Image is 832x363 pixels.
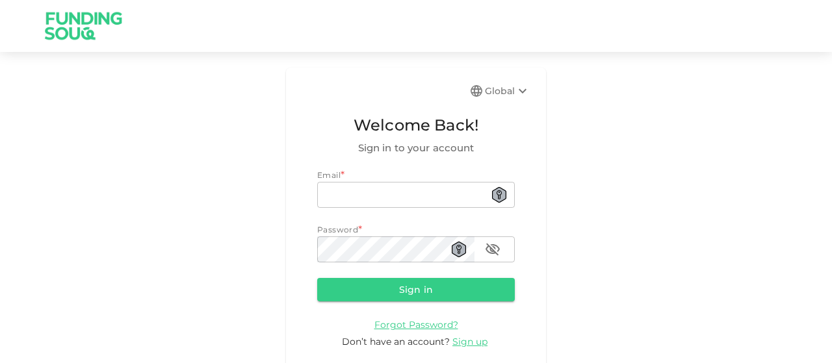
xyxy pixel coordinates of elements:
input: email [317,182,515,208]
span: Don’t have an account? [342,336,450,347]
input: password [317,236,474,262]
span: Sign up [452,336,487,347]
span: Sign in to your account [317,140,515,156]
button: Sign in [317,278,515,301]
span: Password [317,225,358,234]
span: Email [317,170,341,180]
div: Global [485,83,530,99]
span: Welcome Back! [317,113,515,138]
a: Forgot Password? [374,318,458,331]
